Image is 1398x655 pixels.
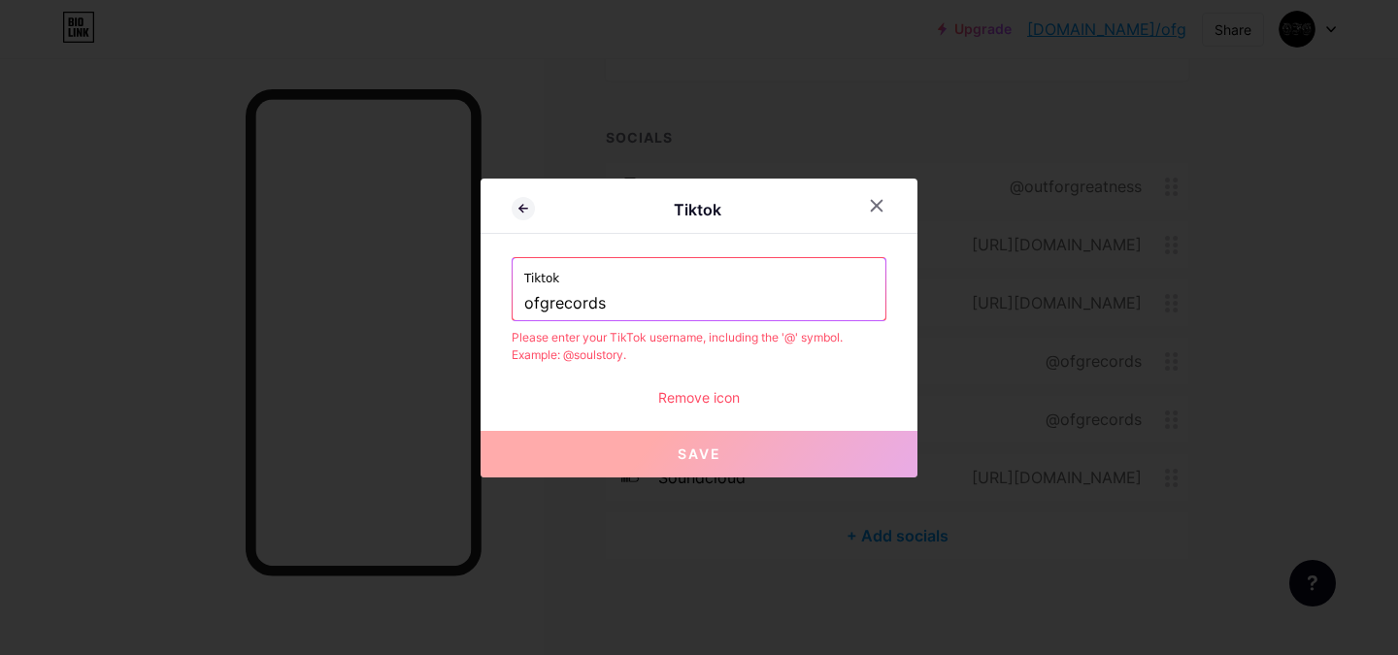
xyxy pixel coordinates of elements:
[524,258,874,287] label: Tiktok
[481,431,917,477] button: Save
[512,329,886,364] div: Please enter your TikTok username, including the '@' symbol. Example: @soulstory.
[512,387,886,408] div: Remove icon
[678,445,721,462] span: Save
[535,198,859,221] div: Tiktok
[524,287,874,320] input: TikTok username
